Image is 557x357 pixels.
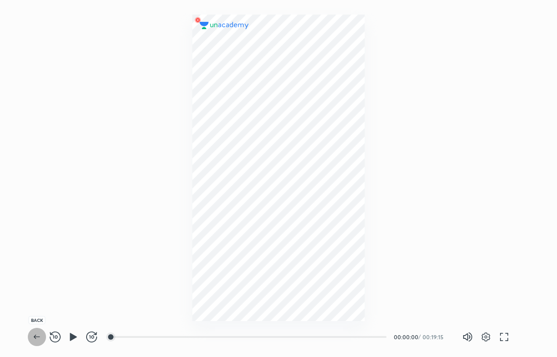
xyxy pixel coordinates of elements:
div: / [418,334,421,340]
div: 00:00:00 [394,334,417,340]
div: Back [29,316,46,324]
img: wMgqJGBwKWe8AAAAABJRU5ErkJggg== [192,15,203,25]
img: logo.2a7e12a2.svg [200,22,249,29]
div: 00:19:15 [423,334,448,340]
